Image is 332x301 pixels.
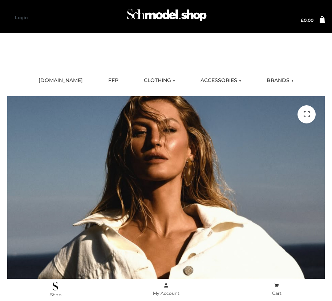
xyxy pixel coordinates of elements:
span: My Account [153,290,179,296]
span: .Shop [49,292,61,297]
span: Cart [272,290,282,296]
a: Login [15,15,28,20]
img: Schmodel Admin 964 [125,4,208,30]
a: £0.00 [301,18,313,23]
img: .Shop [53,282,58,290]
bdi: 0.00 [301,17,313,23]
a: Cart [221,281,332,298]
a: Schmodel Admin 964 [124,6,208,30]
a: BRANDS [261,73,299,89]
a: [DOMAIN_NAME] [33,73,88,89]
a: My Account [111,281,222,298]
a: CLOTHING [138,73,181,89]
span: £ [301,17,304,23]
a: ACCESSORIES [195,73,247,89]
a: FFP [103,73,124,89]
